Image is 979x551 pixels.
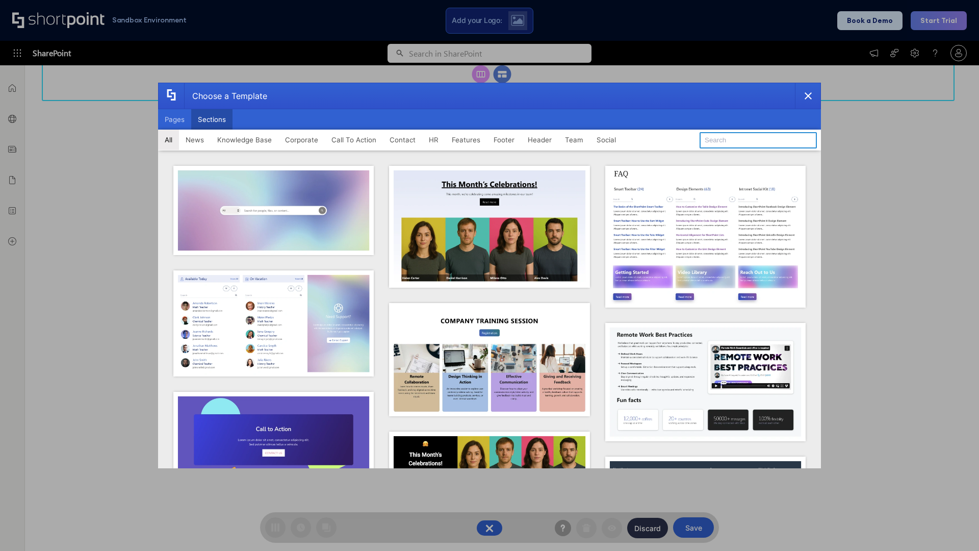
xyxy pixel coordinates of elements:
[179,130,211,150] button: News
[700,132,817,148] input: Search
[325,130,383,150] button: Call To Action
[445,130,487,150] button: Features
[383,130,422,150] button: Contact
[278,130,325,150] button: Corporate
[558,130,590,150] button: Team
[928,502,979,551] iframe: Chat Widget
[422,130,445,150] button: HR
[158,109,191,130] button: Pages
[211,130,278,150] button: Knowledge Base
[191,109,233,130] button: Sections
[184,83,267,109] div: Choose a Template
[590,130,623,150] button: Social
[521,130,558,150] button: Header
[158,130,179,150] button: All
[487,130,521,150] button: Footer
[158,83,821,468] div: template selector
